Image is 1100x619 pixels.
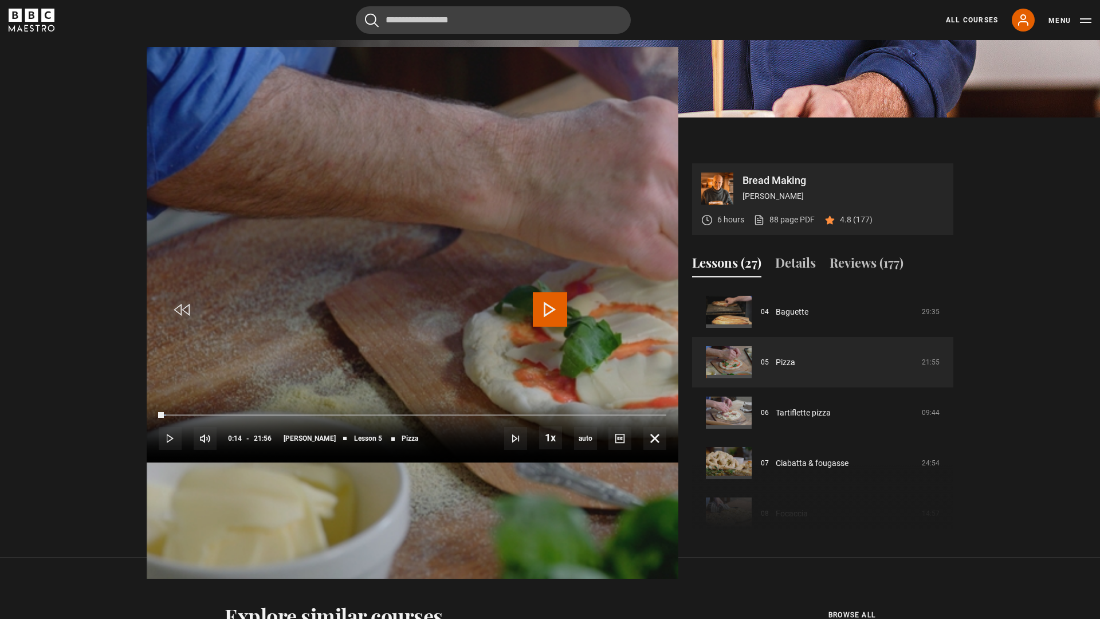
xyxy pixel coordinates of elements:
a: Pizza [776,356,795,369]
span: auto [574,427,597,450]
button: Toggle navigation [1048,15,1091,26]
span: - [246,434,249,442]
p: Bread Making [742,175,944,186]
div: Current quality: 1080p [574,427,597,450]
a: Baguette [776,306,808,318]
button: Playback Rate [539,426,562,449]
span: 0:14 [228,428,242,449]
a: Ciabatta & fougasse [776,457,848,469]
p: 4.8 (177) [840,214,873,226]
a: 88 page PDF [753,214,815,226]
button: Lessons (27) [692,253,761,277]
button: Mute [194,427,217,450]
button: Submit the search query [365,13,379,28]
a: Tartiflette pizza [776,407,831,419]
p: 6 hours [717,214,744,226]
span: 21:56 [254,428,272,449]
button: Next Lesson [504,427,527,450]
a: All Courses [946,15,998,25]
svg: BBC Maestro [9,9,54,32]
div: Progress Bar [159,414,666,417]
button: Play [159,427,182,450]
button: Details [775,253,816,277]
span: Lesson 5 [354,435,382,442]
button: Reviews (177) [830,253,903,277]
button: Fullscreen [643,427,666,450]
video-js: Video Player [147,163,678,463]
span: [PERSON_NAME] [284,435,336,442]
button: Captions [608,427,631,450]
input: Search [356,6,631,34]
p: [PERSON_NAME] [742,190,944,202]
span: Pizza [402,435,418,442]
